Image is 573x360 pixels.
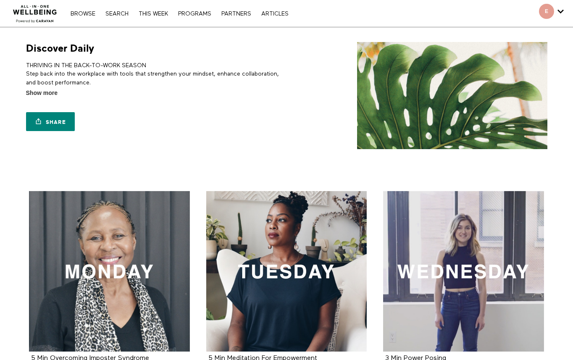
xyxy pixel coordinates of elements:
[257,11,293,17] a: ARTICLES
[101,11,133,17] a: Search
[26,42,94,55] h1: Discover Daily
[134,11,172,17] a: THIS WEEK
[29,191,190,352] a: 5 Min Overcoming Imposter Syndrome
[26,89,58,97] span: Show more
[66,9,292,18] nav: Primary
[357,42,547,149] img: Discover Daily
[26,112,75,131] a: Share
[383,191,544,352] a: 3 Min Power Posing
[26,61,284,87] p: THRIVING IN THE BACK-TO-WORK SEASON Step back into the workplace with tools that strengthen your ...
[66,11,100,17] a: Browse
[217,11,255,17] a: PARTNERS
[206,191,367,352] a: 5 Min Meditation For Empowerment
[174,11,216,17] a: PROGRAMS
